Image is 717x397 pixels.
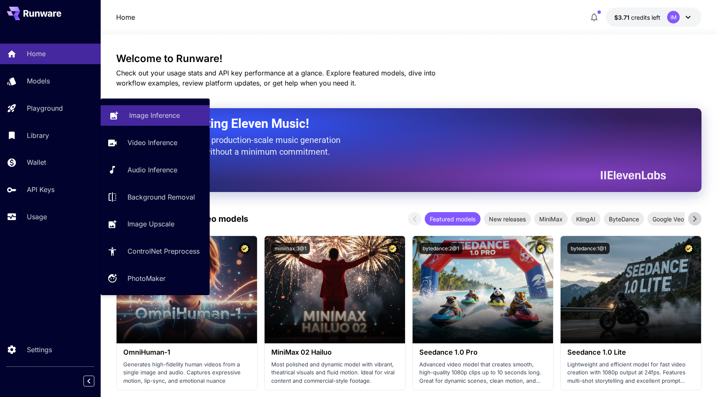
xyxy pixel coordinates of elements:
[271,361,398,385] p: Most polished and dynamic model with vibrant, theatrical visuals and fluid motion. Ideal for vira...
[27,345,52,355] p: Settings
[116,12,135,22] p: Home
[667,11,680,23] div: IM
[127,165,177,175] p: Audio Inference
[83,376,94,387] button: Collapse sidebar
[127,138,177,148] p: Video Inference
[27,157,46,167] p: Wallet
[567,361,694,385] p: Lightweight and efficient model for fast video creation with 1080p output at 24fps. Features mult...
[27,103,63,113] p: Playground
[614,13,660,22] div: $3.70624
[239,243,250,254] button: Certified Model – Vetted for best performance and includes a commercial license.
[387,243,398,254] button: Certified Model – Vetted for best performance and includes a commercial license.
[647,215,689,223] span: Google Veo
[123,348,250,356] h3: OmniHuman‑1
[101,187,210,207] a: Background Removal
[101,105,210,126] a: Image Inference
[419,348,546,356] h3: Seedance 1.0 Pro
[127,246,200,256] p: ControlNet Preprocess
[127,192,195,202] p: Background Removal
[137,116,660,132] h2: Now Supporting Eleven Music!
[137,134,347,158] p: The only way to get production-scale music generation from Eleven Labs without a minimum commitment.
[101,241,210,262] a: ControlNet Preprocess
[606,8,701,27] button: $3.70624
[27,76,50,86] p: Models
[116,53,702,65] h3: Welcome to Runware!
[571,215,600,223] span: KlingAI
[419,243,462,254] button: bytedance:2@1
[271,348,398,356] h3: MiniMax 02 Hailuo
[27,49,46,59] p: Home
[567,243,610,254] button: bytedance:1@1
[265,236,405,343] img: alt
[116,12,135,22] nav: breadcrumb
[101,214,210,234] a: Image Upscale
[123,361,250,385] p: Generates high-fidelity human videos from a single image and audio. Captures expressive motion, l...
[101,160,210,180] a: Audio Inference
[567,348,694,356] h3: Seedance 1.0 Lite
[127,273,166,283] p: PhotoMaker
[535,243,546,254] button: Certified Model – Vetted for best performance and includes a commercial license.
[116,69,436,87] span: Check out your usage stats and API key performance at a glance. Explore featured models, dive int...
[101,132,210,153] a: Video Inference
[484,215,531,223] span: New releases
[614,14,631,21] span: $3.71
[27,130,49,140] p: Library
[129,110,180,120] p: Image Inference
[631,14,660,21] span: credits left
[90,374,101,389] div: Collapse sidebar
[413,236,553,343] img: alt
[419,361,546,385] p: Advanced video model that creates smooth, high-quality 1080p clips up to 10 seconds long. Great f...
[561,236,701,343] img: alt
[101,268,210,289] a: PhotoMaker
[271,243,310,254] button: minimax:3@1
[127,219,174,229] p: Image Upscale
[27,184,55,195] p: API Keys
[534,215,568,223] span: MiniMax
[425,215,481,223] span: Featured models
[27,212,47,222] p: Usage
[683,243,694,254] button: Certified Model – Vetted for best performance and includes a commercial license.
[604,215,644,223] span: ByteDance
